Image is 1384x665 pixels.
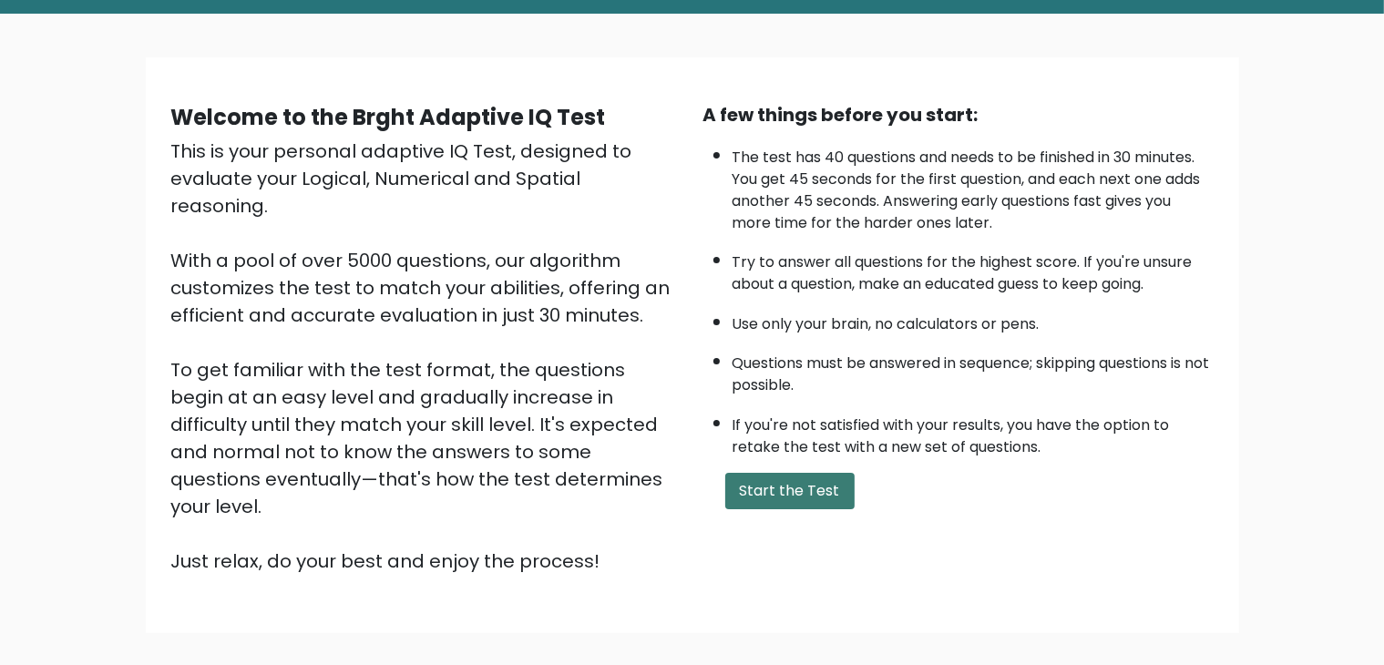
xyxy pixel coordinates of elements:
[725,473,855,509] button: Start the Test
[733,405,1214,458] li: If you're not satisfied with your results, you have the option to retake the test with a new set ...
[733,343,1214,396] li: Questions must be answered in sequence; skipping questions is not possible.
[733,304,1214,335] li: Use only your brain, no calculators or pens.
[733,138,1214,234] li: The test has 40 questions and needs to be finished in 30 minutes. You get 45 seconds for the firs...
[171,138,682,575] div: This is your personal adaptive IQ Test, designed to evaluate your Logical, Numerical and Spatial ...
[703,101,1214,128] div: A few things before you start:
[733,242,1214,295] li: Try to answer all questions for the highest score. If you're unsure about a question, make an edu...
[171,102,606,132] b: Welcome to the Brght Adaptive IQ Test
